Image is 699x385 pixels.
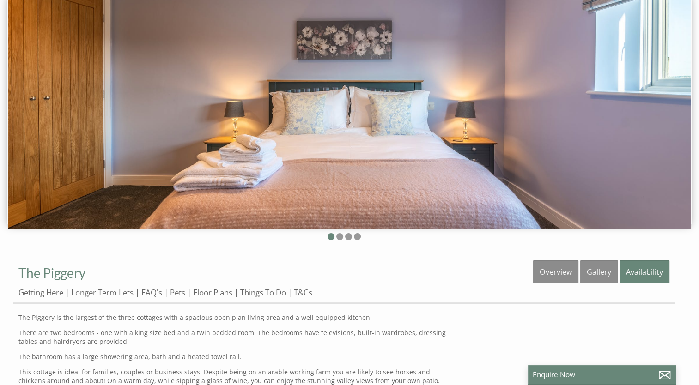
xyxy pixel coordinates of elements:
[71,287,134,298] a: Longer Term Lets
[18,287,63,298] a: Getting Here
[141,287,162,298] a: FAQ's
[533,260,578,283] a: Overview
[533,370,671,379] p: Enquire Now
[294,287,312,298] a: T&Cs
[580,260,618,283] a: Gallery
[18,352,449,361] p: The bathroom has a large showering area, bath and a heated towel rail.
[193,287,232,298] a: Floor Plans
[240,287,286,298] a: Things To Do
[18,328,449,346] p: There are two bedrooms - one with a king size bed and a twin bedded room. The bedrooms have telev...
[620,260,669,283] a: Availability
[18,313,449,322] p: The Piggery is the largest of the three cottages with a spacious open plan living area and a well...
[18,265,85,281] a: The Piggery
[18,367,449,385] p: This cottage is ideal for families, couples or business stays. Despite being on an arable working...
[170,287,185,298] a: Pets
